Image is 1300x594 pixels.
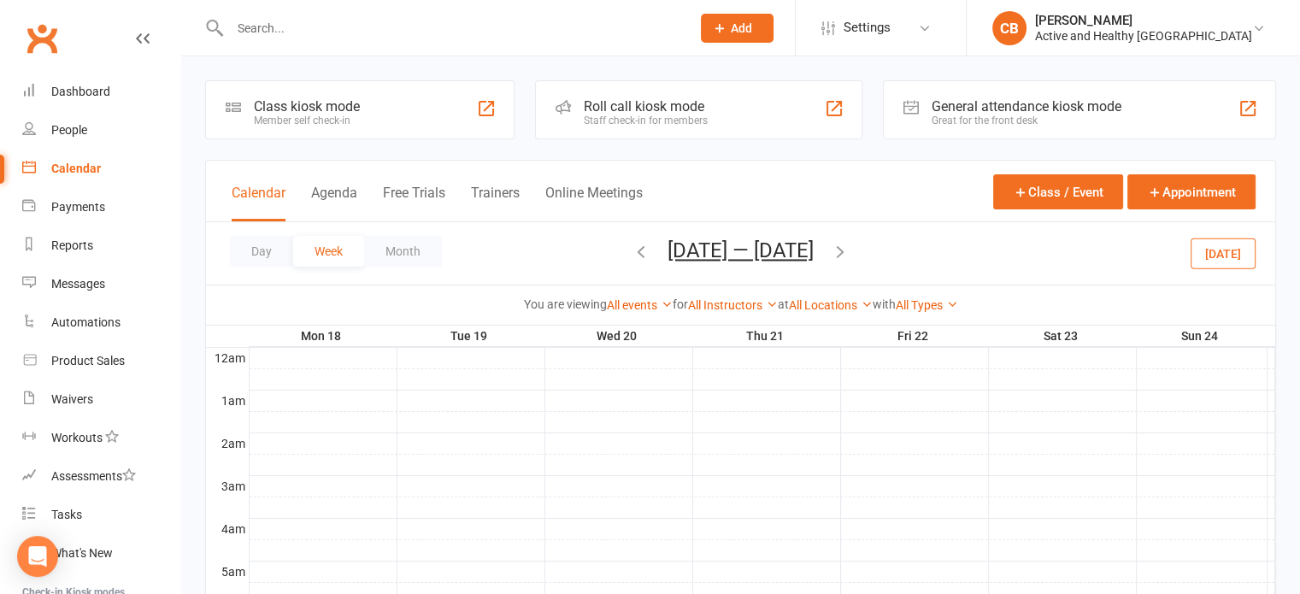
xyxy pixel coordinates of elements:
button: Free Trials [383,185,445,221]
th: Sun 24 [1136,326,1268,347]
div: General attendance kiosk mode [932,98,1121,115]
div: Great for the front desk [932,115,1121,126]
a: Tasks [22,496,180,534]
div: What's New [51,546,113,560]
th: 5am [206,561,249,582]
strong: You are viewing [524,297,607,311]
th: 12am [206,347,249,368]
button: Week [293,236,364,267]
a: Payments [22,188,180,226]
a: All Instructors [688,298,778,312]
span: Settings [844,9,891,47]
th: 1am [206,390,249,411]
button: Add [701,14,774,43]
a: Calendar [22,150,180,188]
button: [DATE] [1191,238,1256,268]
div: Roll call kiosk mode [584,98,708,115]
div: Product Sales [51,354,125,368]
th: Fri 22 [840,326,988,347]
strong: at [778,297,789,311]
a: All Types [896,298,958,312]
th: Mon 18 [249,326,397,347]
th: 2am [206,432,249,454]
div: Member self check-in [254,115,360,126]
button: Online Meetings [545,185,643,221]
a: Automations [22,303,180,342]
button: Class / Event [993,174,1123,209]
button: Day [230,236,293,267]
button: Month [364,236,442,267]
span: Add [731,21,752,35]
strong: for [673,297,688,311]
div: Dashboard [51,85,110,98]
a: Product Sales [22,342,180,380]
a: Assessments [22,457,180,496]
div: CB [992,11,1026,45]
button: Agenda [311,185,357,221]
div: Staff check-in for members [584,115,708,126]
div: Messages [51,277,105,291]
div: [PERSON_NAME] [1035,13,1252,28]
th: 3am [206,475,249,497]
a: Waivers [22,380,180,419]
a: Clubworx [21,17,63,60]
button: Calendar [232,185,285,221]
div: Payments [51,200,105,214]
div: Reports [51,238,93,252]
a: People [22,111,180,150]
div: Waivers [51,392,93,406]
div: Tasks [51,508,82,521]
a: All events [607,298,673,312]
input: Search... [225,16,679,40]
a: Messages [22,265,180,303]
th: Sat 23 [988,326,1136,347]
div: Active and Healthy [GEOGRAPHIC_DATA] [1035,28,1252,44]
div: Assessments [51,469,136,483]
a: Workouts [22,419,180,457]
a: Reports [22,226,180,265]
button: Appointment [1127,174,1256,209]
button: [DATE] — [DATE] [668,238,814,262]
th: Tue 19 [397,326,544,347]
a: Dashboard [22,73,180,111]
th: 4am [206,518,249,539]
div: Workouts [51,431,103,444]
a: All Locations [789,298,873,312]
div: Automations [51,315,121,329]
a: What's New [22,534,180,573]
strong: with [873,297,896,311]
div: Calendar [51,162,101,175]
div: Open Intercom Messenger [17,536,58,577]
th: Wed 20 [544,326,692,347]
th: Thu 21 [692,326,840,347]
button: Trainers [471,185,520,221]
div: Class kiosk mode [254,98,360,115]
div: People [51,123,87,137]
